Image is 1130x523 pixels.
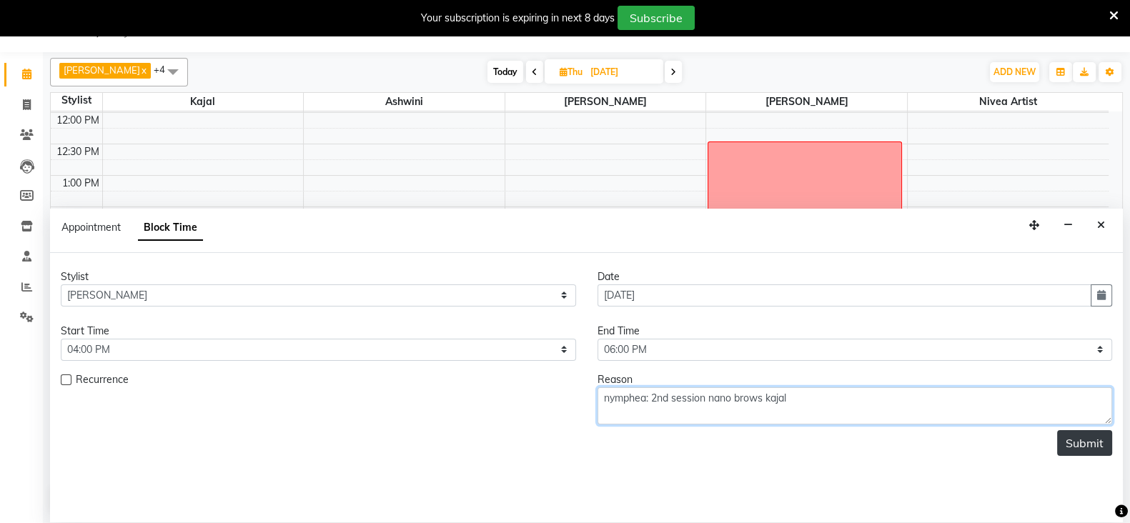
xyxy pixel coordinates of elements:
[556,66,586,77] span: Thu
[1057,430,1112,456] button: Submit
[103,93,304,111] span: Kajal
[61,269,576,284] div: Stylist
[598,324,1113,339] div: End Time
[618,6,695,30] button: Subscribe
[706,93,907,111] span: [PERSON_NAME]
[598,284,1092,307] input: yyyy-mm-dd
[487,61,523,83] span: Today
[993,66,1036,77] span: ADD NEW
[51,93,102,108] div: Stylist
[138,215,203,241] span: Block Time
[421,11,615,26] div: Your subscription is expiring in next 8 days
[54,144,102,159] div: 12:30 PM
[140,64,147,76] a: x
[76,372,129,390] span: Recurrence
[598,269,1113,284] div: Date
[61,221,121,234] span: Appointment
[154,64,176,75] span: +4
[908,93,1109,111] span: Nivea Artist
[990,62,1039,82] button: ADD NEW
[505,93,706,111] span: [PERSON_NAME]
[59,207,102,222] div: 1:30 PM
[59,176,102,191] div: 1:00 PM
[598,372,1113,387] div: Reason
[64,64,140,76] span: [PERSON_NAME]
[586,61,658,83] input: 2025-09-25
[1091,214,1111,236] button: Close
[61,324,576,339] div: Start Time
[304,93,505,111] span: Ashwini
[54,113,102,128] div: 12:00 PM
